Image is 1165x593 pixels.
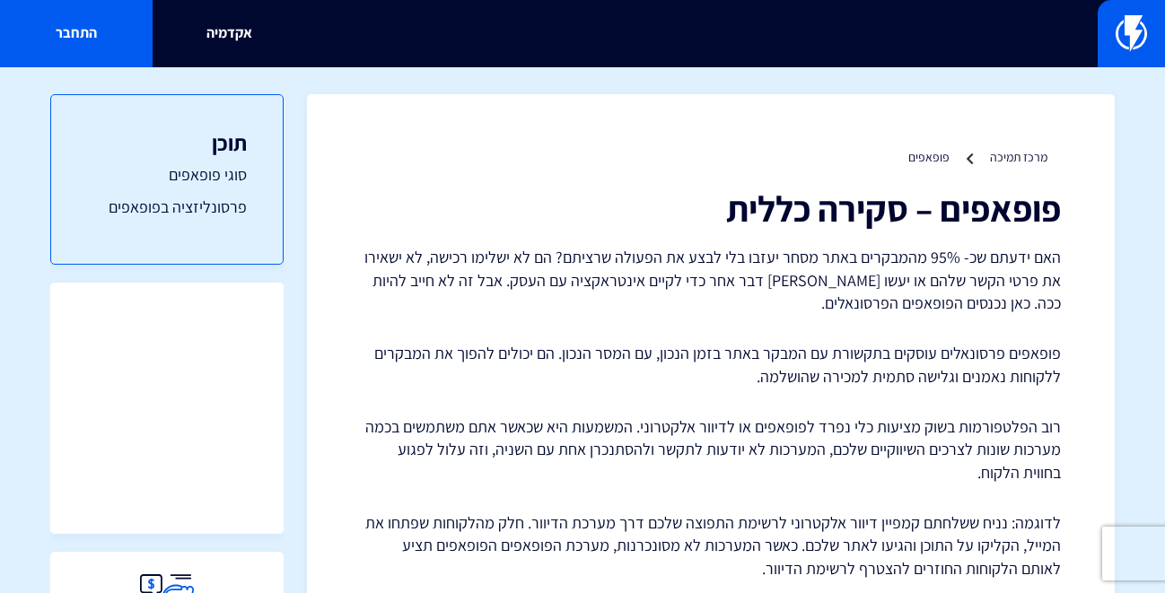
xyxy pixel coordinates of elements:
p: פופאפים פרסונאלים עוסקים בתקשורת עם המבקר באתר בזמן הנכון, עם המסר הנכון. הם יכולים להפוך את המבק... [361,342,1061,388]
h1: פופאפים – סקירה כללית [361,188,1061,228]
input: חיפוש מהיר... [233,13,933,55]
p: לדוגמה: נניח ששלחתם קמפיין דיוור אלקטרוני לרשימת התפוצה שלכם דרך מערכת הדיוור. חלק מהלקוחות שפתחו... [361,511,1061,580]
a: פופאפים [908,149,950,165]
h3: תוכן [87,131,247,154]
a: מרכז תמיכה [990,149,1047,165]
a: סוגי פופאפים [87,163,247,187]
a: פרסונליזציה בפופאפים [87,196,247,219]
p: האם ידעתם שכ- 95% מהמבקרים באתר מסחר יעזבו בלי לבצע את הפעולה שרציתם? הם לא ישלימו רכישה, לא ישאי... [361,246,1061,315]
p: רוב הפלטפורמות בשוק מציעות כלי נפרד לפופאפים או לדיוור אלקטרוני. המשמעות היא שכאשר אתם משתמשים בכ... [361,415,1061,484]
